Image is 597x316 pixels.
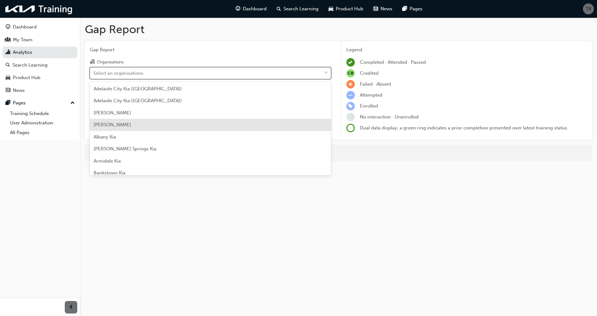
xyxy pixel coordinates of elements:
[368,3,397,15] a: news-iconNews
[90,46,331,53] span: Gap Report
[13,62,48,69] div: Search Learning
[346,113,355,121] span: learningRecordVerb_NONE-icon
[3,47,77,58] a: Analytics
[90,59,94,65] span: organisation-icon
[94,158,121,164] span: Armidale Kia
[13,87,25,94] div: News
[360,59,426,65] span: Completed · Attended · Passed
[6,63,10,68] span: search-icon
[346,91,355,99] span: learningRecordVerb_ATTEMPT-icon
[3,34,77,46] a: My Team
[360,114,419,120] span: No interaction · Unenrolled
[6,100,10,106] span: pages-icon
[13,99,26,107] div: Pages
[397,3,427,15] a: pages-iconPages
[89,149,587,157] div: For more in-depth analysis and data download, go to
[8,128,77,138] a: All Pages
[13,36,33,43] div: My Team
[346,69,355,78] span: null-icon
[6,50,10,55] span: chart-icon
[3,97,77,109] button: Pages
[6,37,10,43] span: people-icon
[6,24,10,30] span: guage-icon
[360,103,378,109] span: Enrolled
[93,69,143,77] div: Select an organisations
[360,81,391,87] span: Failed · Absent
[3,72,77,83] a: Product Hub
[94,122,131,128] span: [PERSON_NAME]
[360,70,379,76] span: Credited
[373,5,378,13] span: news-icon
[13,74,40,81] div: Product Hub
[3,3,75,15] img: kia-training
[3,21,77,33] a: Dashboard
[336,5,363,13] span: Product Hub
[69,303,74,311] span: prev-icon
[8,109,77,118] a: Training Schedule
[583,3,594,14] button: TK
[3,85,77,96] a: News
[586,5,591,13] span: TK
[94,146,156,152] span: [PERSON_NAME] Springs Kia
[6,75,10,81] span: car-icon
[324,69,328,77] span: down-icon
[231,3,272,15] a: guage-iconDashboard
[272,3,324,15] a: search-iconSearch Learning
[346,58,355,67] span: learningRecordVerb_COMPLETE-icon
[346,102,355,110] span: learningRecordVerb_ENROLL-icon
[360,92,382,98] span: Attempted
[402,5,407,13] span: pages-icon
[94,134,116,140] span: Albany Kia
[346,46,587,53] div: Legend
[360,125,568,131] span: Dual data display; a green ring indicates a prior completion presented over latest training status.
[243,5,267,13] span: Dashboard
[94,98,182,103] span: Adelaide City Kia ([GEOGRAPHIC_DATA])
[3,20,77,97] button: DashboardMy TeamAnalyticsSearch LearningProduct HubNews
[324,3,368,15] a: car-iconProduct Hub
[94,86,182,92] span: Adelaide City Kia ([GEOGRAPHIC_DATA])
[85,23,592,36] h1: Gap Report
[277,5,281,13] span: search-icon
[8,118,77,128] a: User Administration
[3,59,77,71] a: Search Learning
[13,23,37,31] div: Dashboard
[329,5,333,13] span: car-icon
[410,5,422,13] span: Pages
[94,170,125,176] span: Bankstown Kia
[97,59,124,65] div: Organisations
[6,88,10,93] span: news-icon
[70,99,75,107] span: up-icon
[94,110,131,116] span: [PERSON_NAME]
[380,5,392,13] span: News
[283,5,319,13] span: Search Learning
[236,5,240,13] span: guage-icon
[346,80,355,88] span: learningRecordVerb_FAIL-icon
